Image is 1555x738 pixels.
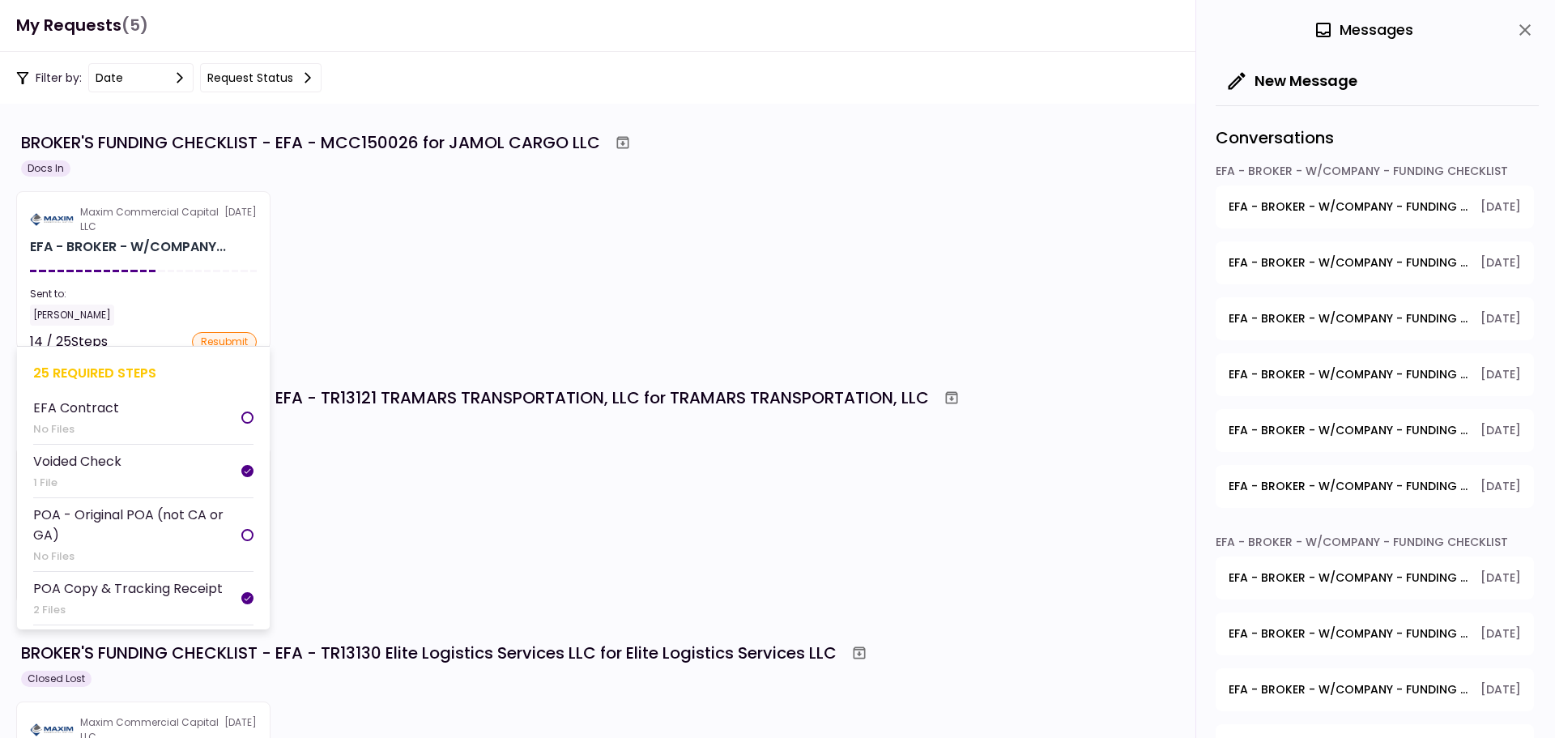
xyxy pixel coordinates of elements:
div: 14 / 25 Steps [30,332,108,352]
div: Filter by: [16,63,322,92]
span: [DATE] [1480,366,1521,383]
button: New Message [1216,60,1370,102]
div: Voided Check [33,451,121,471]
button: open-conversation [1216,668,1534,711]
span: EFA - BROKER - W/COMPANY - FUNDING CHECKLIST - GPS Units Ordered [1229,366,1469,383]
div: Maxim Commercial Capital LLC [80,205,224,234]
span: EFA - BROKER - W/COMPANY - FUNDING CHECKLIST - POA Copy & Tracking Receipt [1229,681,1469,698]
div: 25 required steps [33,363,253,383]
div: BROKER'S FUNDING CHECKLIST - EFA - TR13121 TRAMARS TRANSPORTATION, LLC for TRAMARS TRANSPORTATION... [21,386,929,410]
span: [DATE] [1480,422,1521,439]
div: POA - Original POA (not CA or GA) [33,505,241,545]
div: POA Copy & Tracking Receipt [33,578,223,599]
span: (5) [121,9,148,42]
button: open-conversation [1216,409,1534,452]
button: open-conversation [1216,557,1534,599]
span: [DATE] [1480,310,1521,327]
button: close [1511,16,1539,44]
button: open-conversation [1216,241,1534,284]
span: [DATE] [1480,254,1521,271]
div: Messages [1314,18,1413,42]
button: Request status [200,63,322,92]
div: 1 File [33,475,121,491]
span: EFA - BROKER - W/COMPANY - FUNDING CHECKLIST - Dealer's Final Invoice [1229,422,1469,439]
button: Archive workflow [608,128,637,157]
div: Conversations [1216,105,1539,163]
img: Partner logo [30,723,74,737]
div: EFA - BROKER - W/COMPANY - FUNDING CHECKLIST [1216,163,1534,186]
div: date [96,69,123,87]
span: [DATE] [1480,478,1521,495]
div: Docs In [21,160,70,177]
span: [DATE] [1480,681,1521,698]
div: EFA - BROKER - W/COMPANY - FUNDING CHECKLIST [1216,534,1534,557]
div: Sent to: [30,287,257,301]
button: date [88,63,194,92]
button: Archive workflow [845,638,874,668]
span: [DATE] [1480,569,1521,587]
button: open-conversation [1216,612,1534,655]
span: EFA - BROKER - W/COMPANY - FUNDING CHECKLIST - Debtor CDL or Driver License [1229,310,1469,327]
div: [DATE] [30,205,257,234]
div: Closed Lost [21,671,92,687]
span: [DATE] [1480,625,1521,642]
div: No Files [33,421,119,437]
span: [DATE] [1480,198,1521,215]
button: open-conversation [1216,297,1534,340]
div: EFA Contract [33,398,119,418]
button: Archive workflow [937,383,966,412]
div: [PERSON_NAME] [30,305,114,326]
button: open-conversation [1216,186,1534,228]
span: EFA - BROKER - W/COMPANY - FUNDING CHECKLIST - Title Reassignment [1229,198,1469,215]
span: EFA - BROKER - W/COMPANY - FUNDING CHECKLIST - Certificate of Insurance [1229,625,1469,642]
div: BROKER'S FUNDING CHECKLIST - EFA - TR13130 Elite Logistics Services LLC for Elite Logistics Servi... [21,641,837,665]
div: resubmit [192,332,257,352]
button: open-conversation [1216,465,1534,508]
div: 2 Files [33,602,223,618]
div: BROKER'S FUNDING CHECKLIST - EFA - MCC150026 for JAMOL CARGO LLC [21,130,600,155]
div: EFA - BROKER - W/COMPANY - FUNDING CHECKLIST [30,237,226,257]
span: EFA - BROKER - W/COMPANY - FUNDING CHECKLIST - Debtor Title Requirements - Proof of IRP or Exemption [1229,478,1469,495]
span: EFA - BROKER - W/COMPANY - FUNDING CHECKLIST [1229,569,1469,587]
button: open-conversation [1216,353,1534,396]
div: No Files [33,548,241,565]
h1: My Requests [16,9,148,42]
img: Partner logo [30,212,74,227]
span: EFA - BROKER - W/COMPANY - FUNDING CHECKLIST - EFA Contract [1229,254,1469,271]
